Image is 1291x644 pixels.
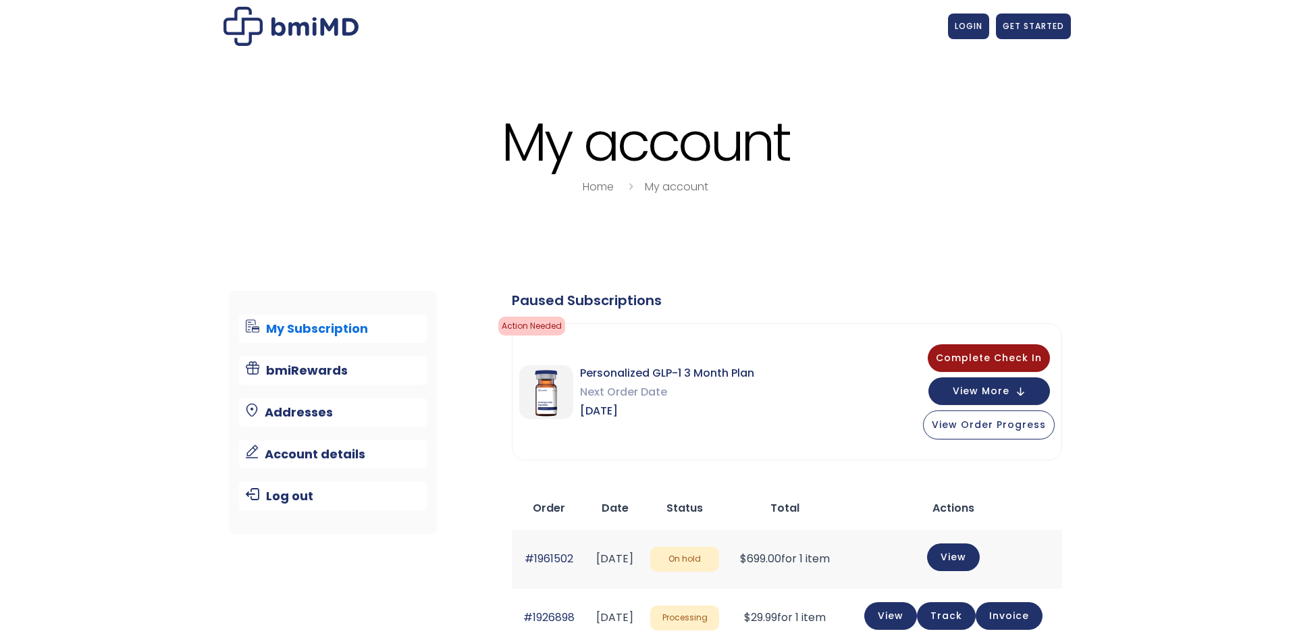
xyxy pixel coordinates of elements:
[583,179,614,194] a: Home
[666,500,703,516] span: Status
[239,315,427,343] a: My Subscription
[1003,20,1064,32] span: GET STARTED
[229,291,438,534] nav: Account pages
[239,440,427,468] a: Account details
[928,344,1050,372] button: Complete Check In
[580,383,754,402] span: Next Order Date
[953,387,1009,396] span: View More
[498,317,565,336] span: Action Needed
[239,482,427,510] a: Log out
[923,410,1055,439] button: View Order Progress
[223,7,359,46] img: My account
[932,500,974,516] span: Actions
[650,547,719,572] span: On hold
[602,500,629,516] span: Date
[533,500,565,516] span: Order
[523,610,575,625] a: #1926898
[955,20,982,32] span: LOGIN
[239,356,427,385] a: bmiRewards
[744,610,777,625] span: 29.99
[927,543,980,571] a: View
[864,602,917,630] a: View
[744,610,751,625] span: $
[645,179,708,194] a: My account
[239,398,427,427] a: Addresses
[519,365,573,419] img: Personalized GLP-1 3 Month Plan
[740,551,781,566] span: 699.00
[936,351,1042,365] span: Complete Check In
[623,179,638,194] i: breadcrumbs separator
[948,14,989,39] a: LOGIN
[917,602,976,630] a: Track
[976,602,1043,630] a: Invoice
[525,551,573,566] a: #1961502
[928,377,1050,405] button: View More
[596,610,633,625] time: [DATE]
[650,606,719,630] span: Processing
[740,551,747,566] span: $
[512,291,1062,310] div: Paused Subscriptions
[580,402,754,421] span: [DATE]
[996,14,1071,39] a: GET STARTED
[220,113,1071,171] h1: My account
[770,500,799,516] span: Total
[580,364,754,383] span: Personalized GLP-1 3 Month Plan
[726,530,843,589] td: for 1 item
[932,418,1046,431] span: View Order Progress
[596,551,633,566] time: [DATE]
